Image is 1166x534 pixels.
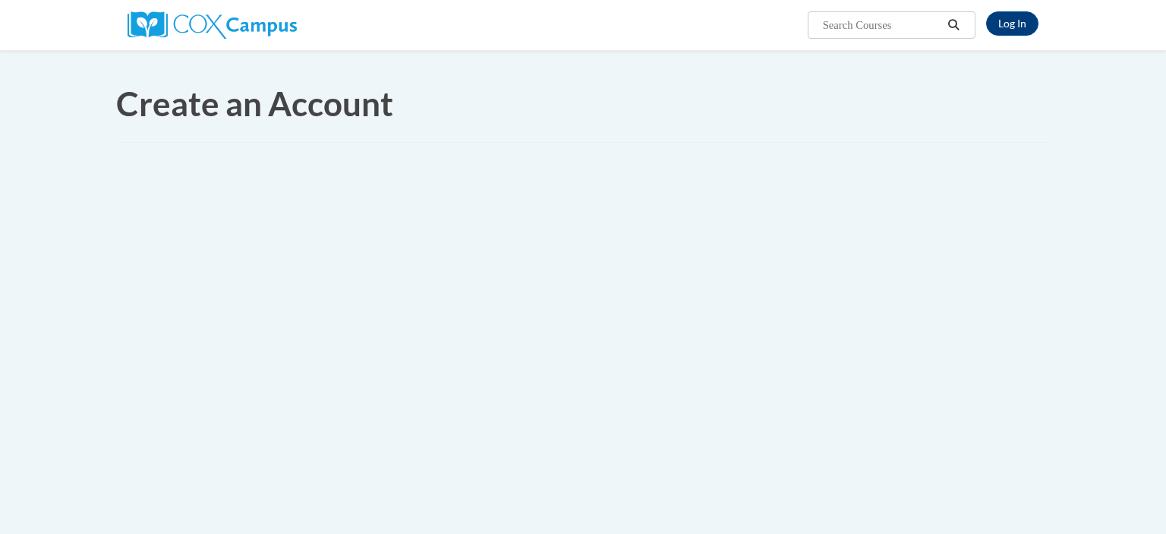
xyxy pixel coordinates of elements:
[821,16,943,34] input: Search Courses
[128,11,297,39] img: Cox Campus
[947,20,961,31] i: 
[943,16,966,34] button: Search
[986,11,1038,36] a: Log In
[128,17,297,30] a: Cox Campus
[116,84,393,123] span: Create an Account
